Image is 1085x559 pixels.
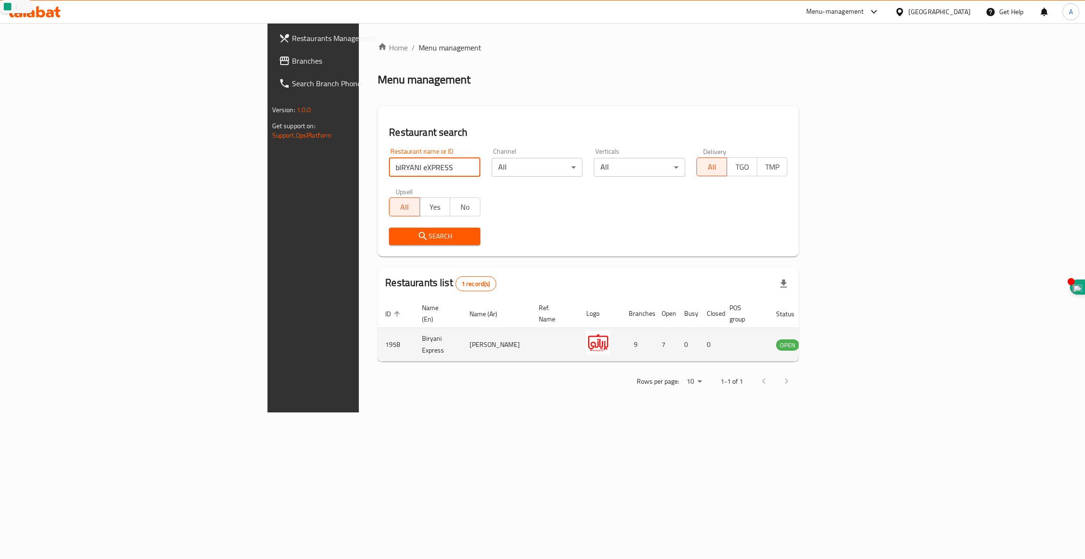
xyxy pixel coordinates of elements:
[292,55,441,66] span: Branches
[772,272,795,295] div: Export file
[586,331,610,354] img: Biryani Express
[271,72,449,95] a: Search Branch Phone
[455,276,496,291] div: Total records count
[701,160,723,174] span: All
[1069,7,1073,17] span: A
[654,328,677,362] td: 7
[389,125,787,140] h2: Restaurant search
[397,230,473,242] span: Search
[389,158,480,177] input: Search for restaurant name or ID..
[539,302,567,325] span: Ref. Name
[776,339,799,351] div: OPEN
[470,308,510,320] span: Name (Ar)
[378,299,850,362] table: enhanced table
[389,228,480,245] button: Search
[721,376,743,387] p: 1-1 of 1
[21,3,29,10] img: search.svg
[677,328,699,362] td: 0
[272,129,332,141] a: Support.OpsPlatform
[806,6,864,17] div: Menu-management
[419,42,481,53] span: Menu management
[908,7,971,17] div: [GEOGRAPHIC_DATA]
[389,197,420,216] button: All
[731,160,753,174] span: TGO
[385,276,496,291] h2: Restaurants list
[271,27,449,49] a: Restaurants Management
[292,78,441,89] span: Search Branch Phone
[699,328,722,362] td: 0
[422,302,451,325] span: Name (En)
[696,157,727,176] button: All
[396,188,413,195] label: Upsell
[621,299,654,328] th: Branches
[456,279,496,288] span: 1 record(s)
[272,104,295,116] span: Version:
[654,299,677,328] th: Open
[699,299,722,328] th: Closed
[272,120,316,132] span: Get support on:
[420,197,450,216] button: Yes
[492,158,583,177] div: All
[271,49,449,72] a: Branches
[757,157,787,176] button: TMP
[393,200,416,214] span: All
[378,42,799,53] nav: breadcrumb
[292,33,441,44] span: Restaurants Management
[462,328,531,362] td: [PERSON_NAME]
[677,299,699,328] th: Busy
[703,148,727,155] label: Delivery
[761,160,784,174] span: TMP
[776,308,807,320] span: Status
[776,340,799,351] span: OPEN
[594,158,685,177] div: All
[297,104,311,116] span: 1.0.0
[637,376,679,387] p: Rows per page:
[385,308,403,320] span: ID
[450,197,480,216] button: No
[727,157,757,176] button: TGO
[4,3,11,10] img: logo.svg
[683,375,705,389] div: Rows per page:
[424,200,446,214] span: Yes
[729,302,757,325] span: POS group
[621,328,654,362] td: 9
[454,200,477,214] span: No
[579,299,621,328] th: Logo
